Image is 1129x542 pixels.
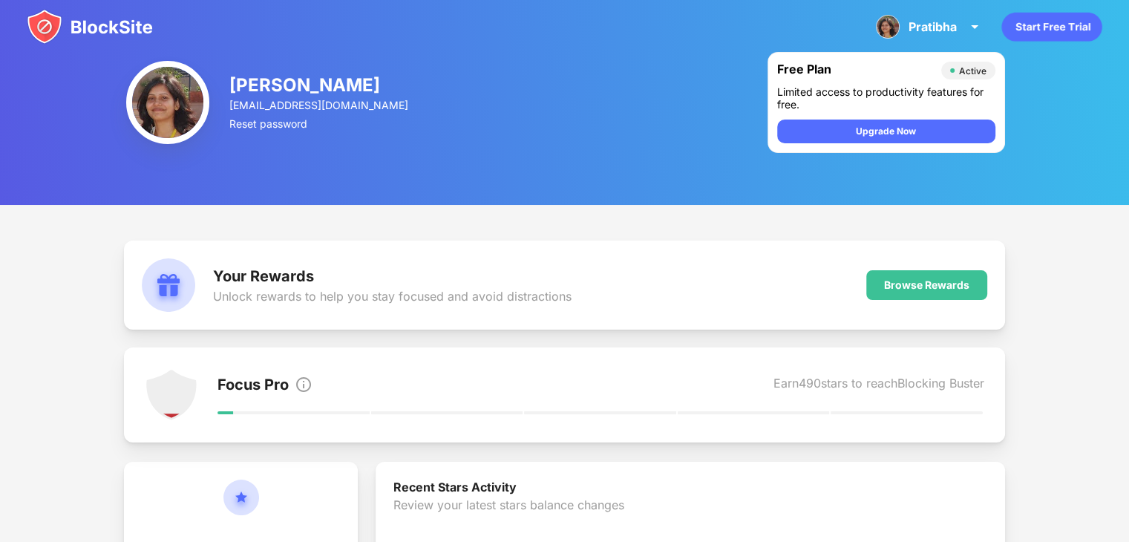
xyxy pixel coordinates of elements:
[393,497,987,542] div: Review your latest stars balance changes
[959,65,986,76] div: Active
[1001,12,1102,42] div: animation
[27,9,153,45] img: blocksite-icon.svg
[126,61,209,144] img: ACg8ocJ10ZpuY_rouONNEhXvlauLkRCvdq4PR8i5Tg9npNLc7FScIP0=s96-c
[217,376,289,396] div: Focus Pro
[856,124,916,139] div: Upgrade Now
[229,117,410,130] div: Reset password
[295,376,312,394] img: info.svg
[145,368,198,422] img: points-level-1.svg
[393,480,987,497] div: Recent Stars Activity
[773,376,984,396] div: Earn 490 stars to reach Blocking Buster
[213,289,572,304] div: Unlock rewards to help you stay focused and avoid distractions
[229,74,410,96] div: [PERSON_NAME]
[223,480,259,533] img: circle-star.svg
[909,19,957,34] div: Pratibha
[876,15,900,39] img: ACg8ocJ10ZpuY_rouONNEhXvlauLkRCvdq4PR8i5Tg9npNLc7FScIP0=s96-c
[884,279,969,291] div: Browse Rewards
[142,258,195,312] img: rewards.svg
[777,62,934,79] div: Free Plan
[777,85,995,111] div: Limited access to productivity features for free.
[229,99,410,111] div: [EMAIL_ADDRESS][DOMAIN_NAME]
[213,267,572,285] div: Your Rewards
